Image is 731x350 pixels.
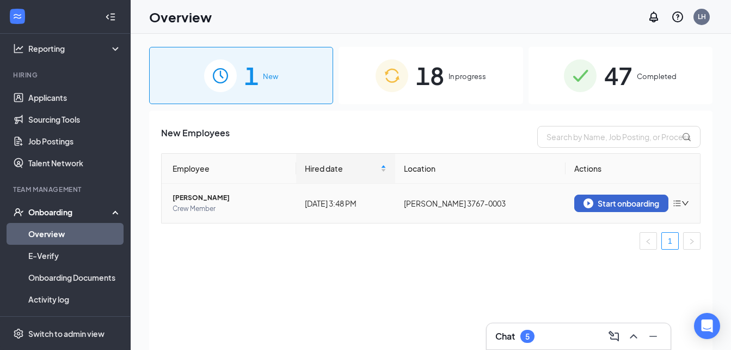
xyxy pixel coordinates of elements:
span: New [263,71,278,82]
span: 18 [416,57,444,94]
svg: Minimize [647,330,660,343]
div: Onboarding [28,207,112,218]
div: LH [698,12,706,21]
a: Onboarding Documents [28,267,121,288]
button: right [683,232,701,250]
svg: WorkstreamLogo [12,11,23,22]
a: Overview [28,223,121,245]
a: Applicants [28,87,121,108]
li: 1 [661,232,679,250]
td: [PERSON_NAME] 3767-0003 [395,184,566,223]
th: Location [395,154,566,184]
button: ChevronUp [625,328,642,345]
li: Next Page [683,232,701,250]
th: Actions [566,154,700,184]
div: [DATE] 3:48 PM [305,197,386,209]
h1: Overview [149,8,212,26]
div: Reporting [28,43,122,54]
button: ComposeMessage [605,328,623,345]
svg: Settings [13,328,24,339]
div: Start onboarding [583,198,659,208]
span: Completed [637,71,677,82]
span: 47 [604,57,632,94]
th: Employee [162,154,296,184]
span: Crew Member [173,203,287,214]
span: 1 [244,57,259,94]
span: left [645,238,652,245]
svg: Notifications [647,10,660,23]
h3: Chat [495,330,515,342]
li: Previous Page [640,232,657,250]
div: Hiring [13,70,119,80]
div: Switch to admin view [28,328,105,339]
a: Team [28,310,121,332]
span: New Employees [161,126,230,148]
svg: Collapse [105,11,116,22]
a: 1 [662,233,678,249]
a: Activity log [28,288,121,310]
a: Talent Network [28,152,121,174]
svg: ComposeMessage [607,330,621,343]
svg: ChevronUp [627,330,640,343]
button: left [640,232,657,250]
span: right [689,238,695,245]
span: [PERSON_NAME] [173,192,287,203]
a: Sourcing Tools [28,108,121,130]
span: bars [673,199,681,208]
span: down [681,200,689,207]
a: Job Postings [28,130,121,152]
svg: QuestionInfo [671,10,684,23]
a: E-Verify [28,245,121,267]
div: 5 [525,332,530,341]
span: In progress [449,71,486,82]
input: Search by Name, Job Posting, or Process [537,126,701,148]
svg: UserCheck [13,207,24,218]
div: Open Intercom Messenger [694,313,720,339]
button: Start onboarding [574,195,668,212]
button: Minimize [644,328,662,345]
div: Team Management [13,185,119,194]
svg: Analysis [13,43,24,54]
span: Hired date [305,162,378,174]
